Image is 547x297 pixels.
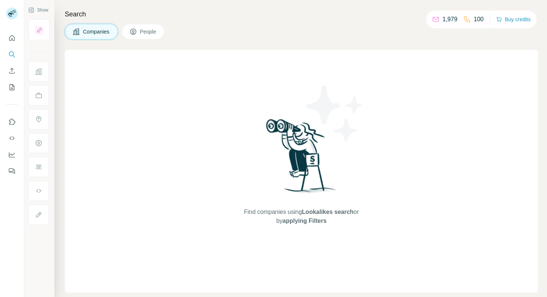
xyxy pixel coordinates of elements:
p: 1,979 [442,15,457,24]
span: Find companies using or by [242,208,361,225]
button: Show [23,4,54,16]
button: My lists [6,80,18,94]
span: applying Filters [282,218,326,224]
h4: Search [65,9,538,19]
button: Buy credits [496,14,531,25]
p: 100 [474,15,484,24]
button: Quick start [6,31,18,45]
button: Dashboard [6,148,18,161]
img: Surfe Illustration - Stars [301,80,368,147]
span: People [140,28,157,35]
span: Companies [83,28,110,35]
button: Use Surfe on LinkedIn [6,115,18,129]
button: Search [6,48,18,61]
span: Lookalikes search [302,209,354,215]
button: Feedback [6,164,18,178]
img: Surfe Illustration - Woman searching with binoculars [263,117,340,200]
button: Enrich CSV [6,64,18,78]
button: Use Surfe API [6,132,18,145]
